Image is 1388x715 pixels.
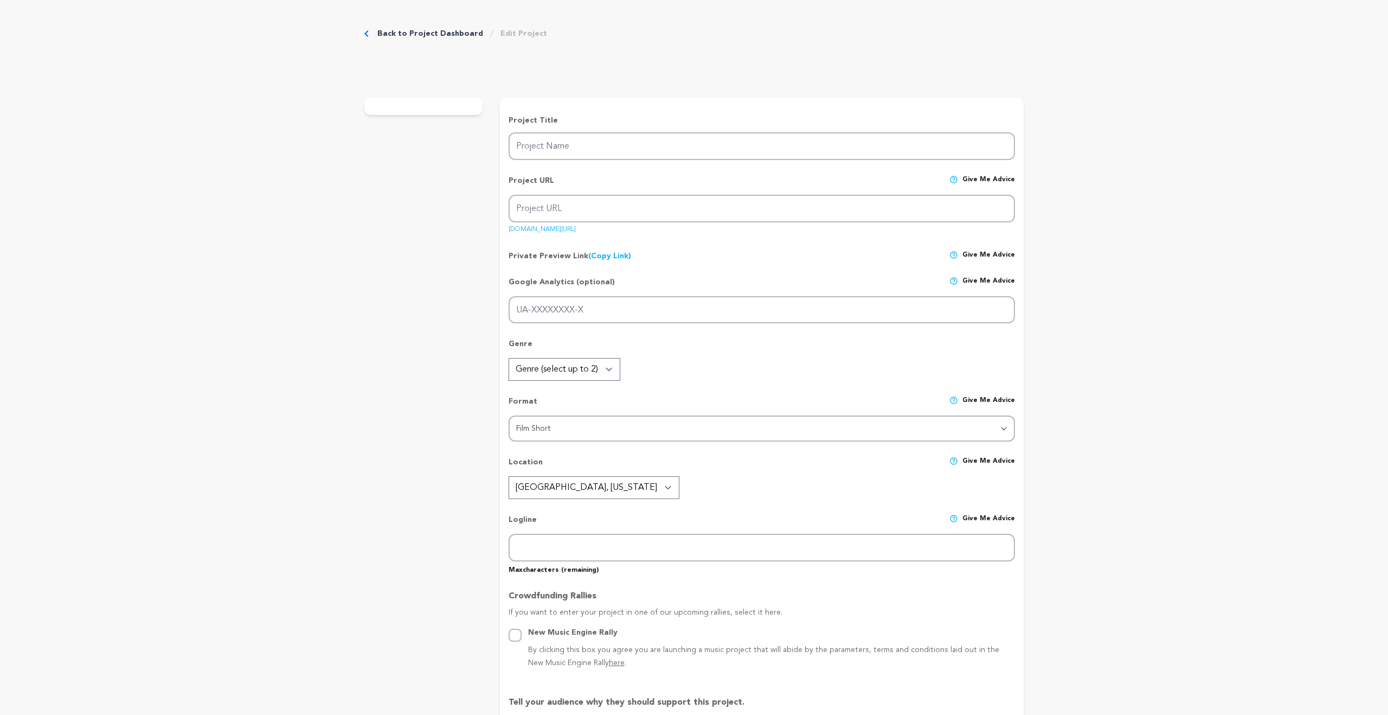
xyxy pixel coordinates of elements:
[962,175,1015,195] span: Give me advice
[377,28,483,39] a: Back to Project Dashboard
[509,195,1015,222] input: Project URL
[949,251,958,259] img: help-circle.svg
[949,277,958,285] img: help-circle.svg
[509,396,537,416] p: Format
[609,659,625,667] a: here
[949,514,958,523] img: help-circle.svg
[509,607,1015,627] p: If you want to enter your project in one of our upcoming rallies, select it here.
[509,561,1015,574] p: Max characters ( remaining)
[509,132,1015,160] input: Project Name
[509,696,1015,713] p: Tell your audience why they should support this project.
[962,514,1015,534] span: Give me advice
[509,251,631,261] p: Private Preview Link
[509,590,1015,607] p: Crowdfunding Rallies
[949,457,958,465] img: help-circle.svg
[962,396,1015,416] span: Give me advice
[588,252,631,260] a: (Copy Link)
[509,115,1015,126] p: Project Title
[528,644,1015,670] p: By clicking this box you agree you are launching a music project that will abide by the parameter...
[509,514,537,534] p: Logline
[962,251,1015,261] span: Give me advice
[509,457,543,476] p: Location
[962,457,1015,476] span: Give me advice
[509,222,576,233] a: [DOMAIN_NAME][URL]
[949,175,958,184] img: help-circle.svg
[509,339,1015,358] p: Genre
[509,175,554,195] p: Project URL
[364,28,547,39] div: Breadcrumb
[949,396,958,405] img: help-circle.svg
[509,277,615,296] p: Google Analytics (optional)
[962,277,1015,296] span: Give me advice
[528,627,1015,640] div: New Music Engine Rally
[500,28,547,39] a: Edit Project
[509,296,1015,324] input: UA-XXXXXXXX-X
